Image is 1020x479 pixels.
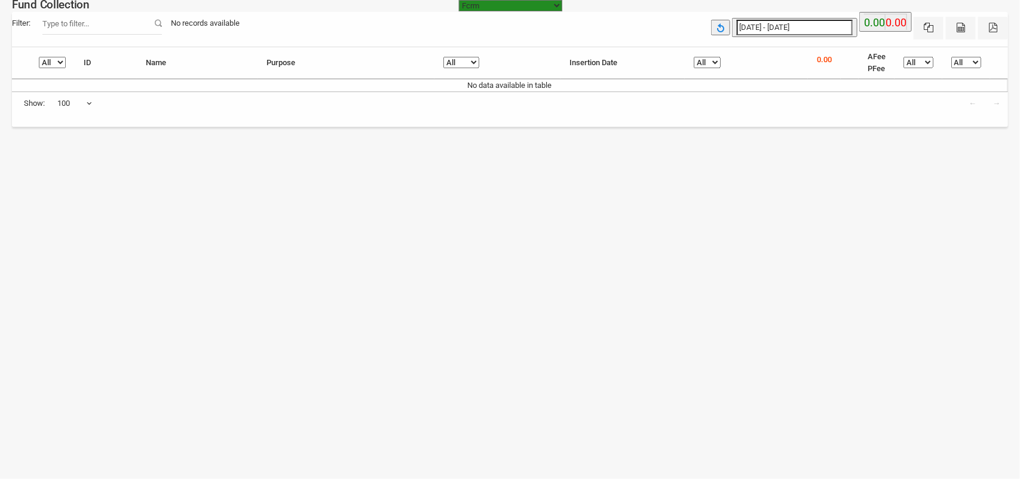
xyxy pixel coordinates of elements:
button: Excel [914,17,944,39]
th: Purpose [258,47,434,79]
input: Filter: [42,12,162,35]
th: ID [75,47,137,79]
span: 100 [57,92,93,115]
label: 0.00 [886,14,906,31]
p: 0.00 [817,54,832,66]
td: No data available in table [12,79,1008,91]
button: 0.00 0.00 [859,12,912,32]
li: AFee [868,51,886,63]
button: Pdf [978,17,1008,39]
div: No records available [162,12,249,35]
button: CSV [946,17,976,39]
label: 0.00 [864,14,885,31]
th: Name [137,47,258,79]
span: Show: [24,97,45,109]
th: Insertion Date [560,47,685,79]
li: PFee [868,63,886,75]
span: 100 [57,97,92,109]
a: → [985,92,1008,115]
a: ← [961,92,984,115]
